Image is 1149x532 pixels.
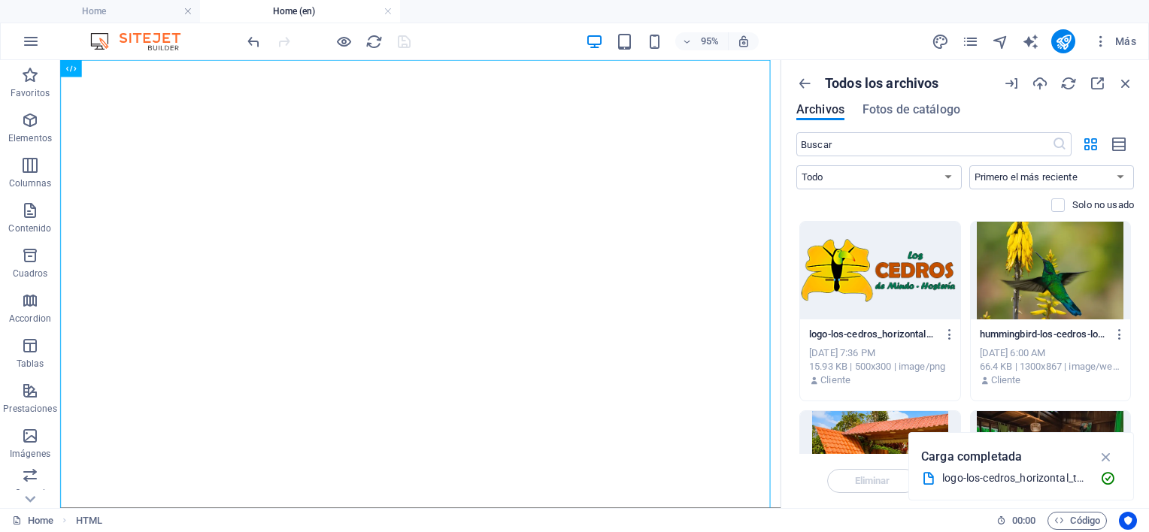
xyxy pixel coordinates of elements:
p: Carga completada [921,447,1022,467]
i: Publicar [1055,33,1072,50]
p: Accordion [9,313,51,325]
button: Haz clic para salir del modo de previsualización y seguir editando [335,32,353,50]
button: Usercentrics [1119,512,1137,530]
p: Cuadros [13,268,48,280]
nav: breadcrumb [76,512,102,530]
span: Más [1093,34,1136,49]
button: Más [1087,29,1142,53]
span: Haz clic para seleccionar y doble clic para editar [76,512,102,530]
button: pages [961,32,979,50]
i: Maximizar [1089,75,1105,92]
p: Cliente [991,373,1021,387]
div: [DATE] 7:36 PM [809,346,951,360]
p: Contenido [8,222,51,234]
div: [DATE] 6:00 AM [980,346,1122,360]
span: Archivos [796,101,844,119]
button: navigator [991,32,1009,50]
button: publish [1051,29,1075,53]
p: Solo muestra los archivos que no están usándose en el sitio web. Los archivos añadidos durante es... [1072,198,1134,212]
p: Columnas [9,177,52,189]
p: logo-los-cedros_horizontal_texto_uniforme_borde-1px-negro1-XENUDA-ZGr5LOfGZWbZBQQ.png [809,328,937,341]
button: design [931,32,949,50]
button: text_generator [1021,32,1039,50]
i: Páginas (Ctrl+Alt+S) [962,33,979,50]
div: 66.4 KB | 1300x867 | image/webp [980,360,1122,373]
p: Elementos [8,132,52,144]
p: Imágenes [10,448,50,460]
div: logo-los-cedros_horizontal_texto_uniforme_borde-1px-negro (1).png [942,470,1088,487]
p: Tablas [17,358,44,370]
input: Buscar [796,132,1052,156]
i: Al redimensionar, ajustar el nivel de zoom automáticamente para ajustarse al dispositivo elegido. [737,35,750,48]
i: Cerrar [1117,75,1134,92]
span: Fotos de catálogo [863,101,960,119]
a: Haz clic para cancelar la selección y doble clic para abrir páginas [12,512,53,530]
h4: Home (en) [200,3,400,20]
span: Código [1054,512,1100,530]
div: 15.93 KB | 500x300 | image/png [809,360,951,373]
i: Volver a cargar página [365,33,383,50]
p: Prestaciones [3,403,56,415]
i: Importación de URL [1003,75,1020,92]
button: 95% [675,32,729,50]
p: Todos los archivos [825,75,939,92]
p: Cliente [820,373,850,387]
button: reload [365,32,383,50]
i: Diseño (Ctrl+Alt+Y) [932,33,949,50]
img: Editor Logo [86,32,199,50]
span: 00 00 [1012,512,1035,530]
button: undo [244,32,262,50]
i: Deshacer: Cambiar HTML (Ctrl+Z) [245,33,262,50]
p: hummingbird-los-cedros-lodge-r65bgXhafq6C6g9vIj-vuw.webp [980,328,1108,341]
button: Código [1047,512,1107,530]
span: : [1023,515,1025,526]
h6: 95% [698,32,722,50]
i: Volver a cargar [1060,75,1077,92]
p: Favoritos [11,87,50,99]
h6: Tiempo de la sesión [996,512,1036,530]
